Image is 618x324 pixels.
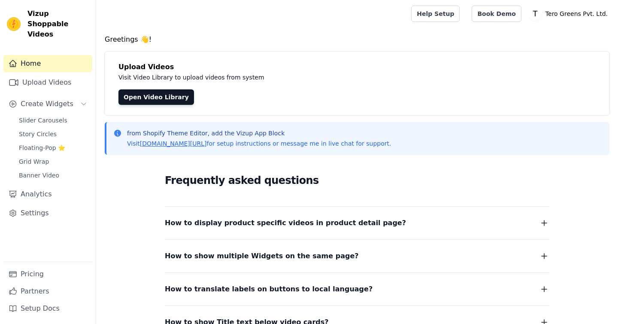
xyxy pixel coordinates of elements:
[19,116,67,125] span: Slider Carousels
[165,283,373,295] span: How to translate labels on buttons to local language?
[14,156,92,168] a: Grid Wrap
[3,283,92,300] a: Partners
[19,144,65,152] span: Floating-Pop ⭐
[27,9,89,40] span: Vizup Shoppable Videos
[165,250,359,262] span: How to show multiple Widgets on the same page?
[3,300,92,317] a: Setup Docs
[165,283,549,295] button: How to translate labels on buttons to local language?
[3,95,92,113] button: Create Widgets
[19,157,49,166] span: Grid Wrap
[542,6,611,21] p: Tero Greens Pvt. Ltd.
[14,114,92,126] a: Slider Carousels
[127,139,391,148] p: Visit for setup instructions or message me in live chat for support.
[127,129,391,138] p: from Shopify Theme Editor, add the Vizup App Block
[165,217,406,229] span: How to display product specific videos in product detail page?
[165,217,549,229] button: How to display product specific videos in product detail page?
[14,169,92,181] a: Banner Video
[3,266,92,283] a: Pricing
[3,74,92,91] a: Upload Videos
[118,62,596,72] h4: Upload Videos
[21,99,73,109] span: Create Widgets
[411,6,460,22] a: Help Setup
[14,142,92,154] a: Floating-Pop ⭐
[3,186,92,203] a: Analytics
[3,55,92,72] a: Home
[528,6,611,21] button: T Tero Greens Pvt. Ltd.
[3,205,92,222] a: Settings
[533,9,538,18] text: T
[118,89,194,105] a: Open Video Library
[118,72,503,83] p: Visit Video Library to upload videos from system
[19,130,57,138] span: Story Circles
[7,17,21,31] img: Vizup
[165,172,549,189] h2: Frequently asked questions
[140,140,207,147] a: [DOMAIN_NAME][URL]
[105,34,609,45] h4: Greetings 👋!
[14,128,92,140] a: Story Circles
[165,250,549,262] button: How to show multiple Widgets on the same page?
[472,6,521,22] a: Book Demo
[19,171,59,180] span: Banner Video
